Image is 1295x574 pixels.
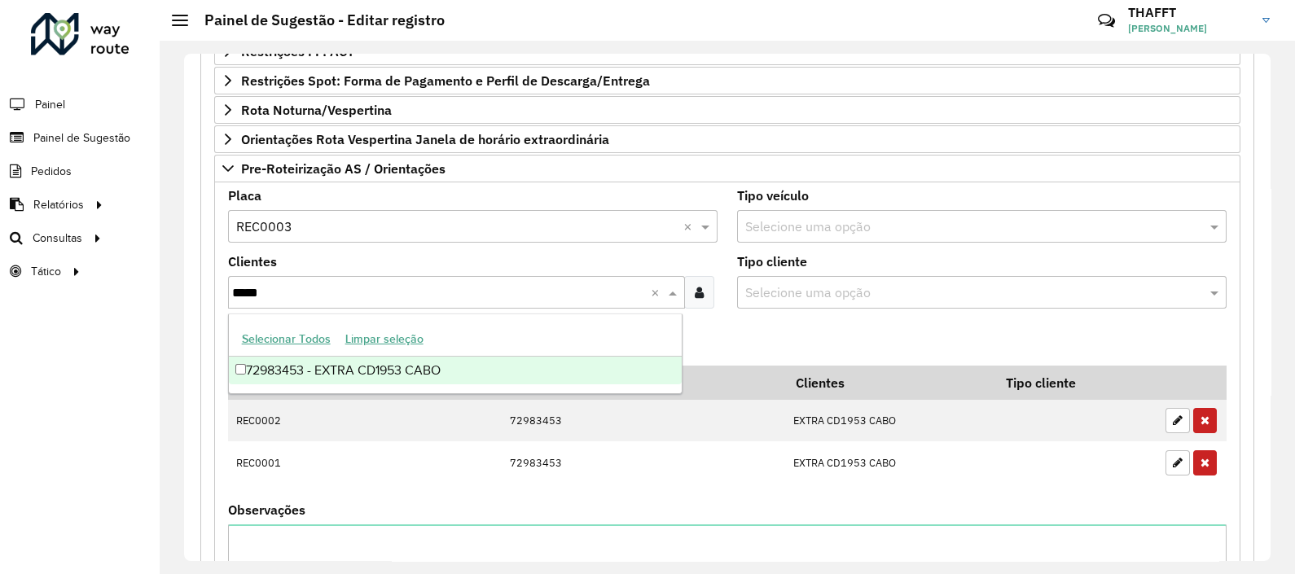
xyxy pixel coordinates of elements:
[737,252,807,271] label: Tipo cliente
[994,366,1157,400] th: Tipo cliente
[33,129,130,147] span: Painel de Sugestão
[31,263,61,280] span: Tático
[214,155,1240,182] a: Pre-Roteirização AS / Orientações
[338,326,431,352] button: Limpar seleção
[228,252,277,271] label: Clientes
[228,441,336,484] td: REC0001
[35,96,65,113] span: Painel
[33,230,82,247] span: Consultas
[214,67,1240,94] a: Restrições Spot: Forma de Pagamento e Perfil de Descarga/Entrega
[737,186,809,205] label: Tipo veículo
[228,186,261,205] label: Placa
[784,441,994,484] td: EXTRA CD1953 CABO
[229,357,682,384] div: 72983453 - EXTRA CD1953 CABO
[228,400,336,442] td: REC0002
[1089,3,1124,38] a: Contato Rápido
[241,103,392,116] span: Rota Noturna/Vespertina
[235,326,338,352] button: Selecionar Todos
[228,313,683,394] ng-dropdown-panel: Options list
[651,283,665,302] span: Clear all
[33,196,84,213] span: Relatórios
[683,217,697,236] span: Clear all
[241,45,354,58] span: Restrições FF: ACT
[241,133,609,146] span: Orientações Rota Vespertina Janela de horário extraordinária
[784,366,994,400] th: Clientes
[784,400,994,442] td: EXTRA CD1953 CABO
[1128,5,1250,20] h3: THAFFT
[1128,21,1250,36] span: [PERSON_NAME]
[228,500,305,519] label: Observações
[214,125,1240,153] a: Orientações Rota Vespertina Janela de horário extraordinária
[241,162,446,175] span: Pre-Roteirização AS / Orientações
[31,163,72,180] span: Pedidos
[501,441,784,484] td: 72983453
[241,74,650,87] span: Restrições Spot: Forma de Pagamento e Perfil de Descarga/Entrega
[188,11,445,29] h2: Painel de Sugestão - Editar registro
[214,96,1240,124] a: Rota Noturna/Vespertina
[501,400,784,442] td: 72983453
